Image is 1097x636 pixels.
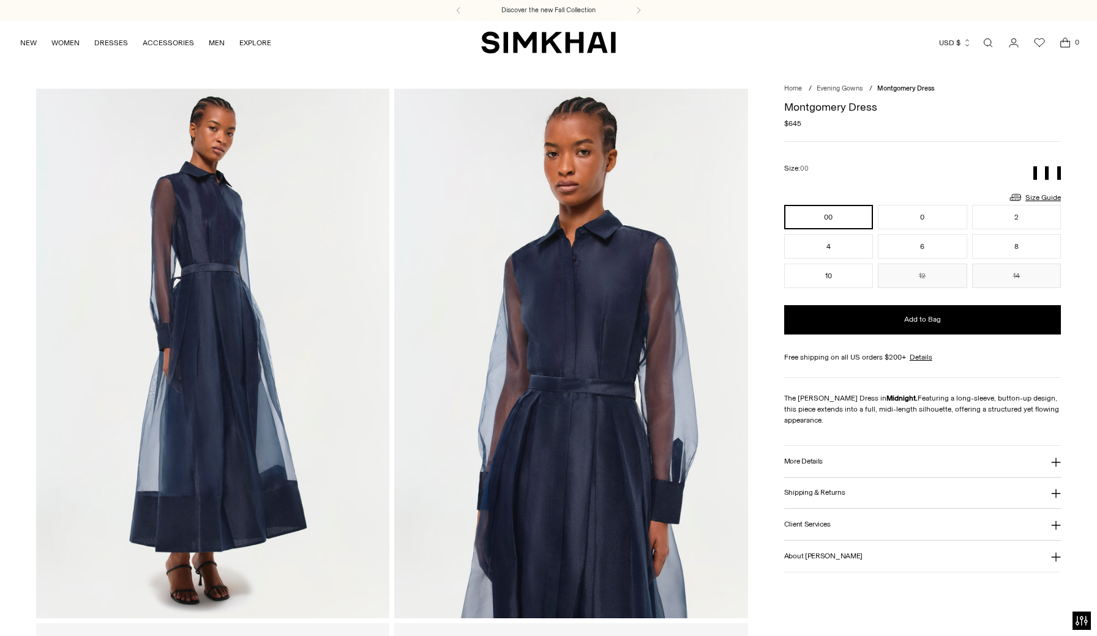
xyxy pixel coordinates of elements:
button: USD $ [939,29,972,56]
a: ACCESSORIES [143,29,194,56]
span: Add to Bag [904,314,941,325]
button: Client Services [784,509,1061,540]
a: Go to the account page [1002,31,1026,55]
button: 00 [784,205,873,229]
a: Home [784,84,802,92]
h3: Shipping & Returns [784,489,845,497]
div: Free shipping on all US orders $200+ [784,352,1061,363]
button: 4 [784,234,873,259]
h3: About [PERSON_NAME] [784,552,863,560]
button: About [PERSON_NAME] [784,541,1061,572]
img: Montgomery Dress [36,89,389,618]
span: 0 [1071,37,1082,48]
a: Evening Gowns [817,84,863,92]
a: DRESSES [94,29,128,56]
button: 0 [878,205,967,229]
a: EXPLORE [239,29,271,56]
button: 2 [972,205,1061,229]
a: Wishlist [1027,31,1052,55]
span: Montgomery Dress [877,84,934,92]
nav: breadcrumbs [784,84,1061,94]
img: Montgomery Dress [394,89,747,618]
button: Shipping & Returns [784,478,1061,509]
p: The [PERSON_NAME] Dress in Featuring a long-sleeve, button-up design, this piece extends into a f... [784,393,1061,426]
strong: Midnight. [886,394,918,402]
a: Discover the new Fall Collection [501,6,596,15]
a: Details [910,352,932,363]
a: Open cart modal [1053,31,1077,55]
a: Size Guide [1008,190,1061,205]
div: / [869,84,872,94]
a: WOMEN [51,29,80,56]
h3: More Details [784,457,823,465]
a: NEW [20,29,37,56]
a: MEN [209,29,225,56]
label: Size: [784,163,809,174]
button: 6 [878,234,967,259]
span: 00 [800,165,809,172]
button: 10 [784,264,873,288]
div: / [809,84,812,94]
h1: Montgomery Dress [784,102,1061,113]
button: 12 [878,264,967,288]
h3: Client Services [784,520,831,528]
a: SIMKHAI [481,31,616,54]
button: More Details [784,446,1061,477]
button: 14 [972,264,1061,288]
button: Add to Bag [784,305,1061,335]
a: Open search modal [976,31,1000,55]
span: $645 [784,118,801,129]
button: 8 [972,234,1061,259]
